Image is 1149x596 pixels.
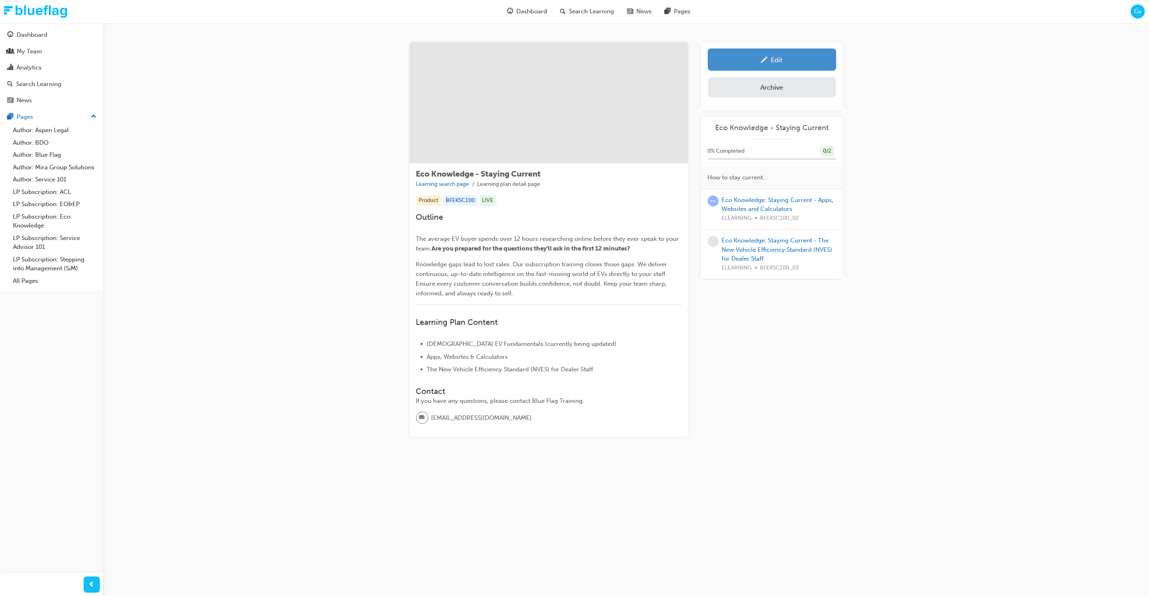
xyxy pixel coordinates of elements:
span: pages-icon [7,114,13,121]
a: Eco Knowledge: Staying Current - Apps, Websites and Calculators [722,196,834,213]
span: news-icon [627,6,633,17]
a: Author: Blue Flag [10,149,100,161]
div: Product [416,195,442,206]
span: Dashboard [516,7,547,16]
a: Learning search page [416,181,469,187]
div: Edit [771,56,783,64]
span: guage-icon [7,32,13,39]
a: My Team [3,44,100,59]
span: [DEMOGRAPHIC_DATA] EV Fundamentals (currently being updated) [427,340,617,347]
a: Search Learning [3,77,100,92]
span: Gv [1134,7,1142,16]
div: Dashboard [17,30,47,40]
span: The average EV buyer spends over 12 hours researching online before they ever speak to your team. [416,235,681,252]
span: ELEARNING [722,263,752,273]
div: Analytics [17,63,42,72]
a: Eco Knowledge: Staying Current - The New Vehicle Efficiency Standard (NVES) for Dealer Staff [722,237,833,262]
a: LP Subscription: ACL [10,186,100,198]
a: Dashboard [3,27,100,42]
div: My Team [17,47,42,56]
span: Are you prepared for the questions they'll ask in the first 12 minutes? [432,245,631,252]
span: up-icon [91,112,97,122]
a: All Pages [10,275,100,287]
h3: Contact [416,387,682,396]
div: BFEKSC100 [443,195,478,206]
div: 0 / 2 [821,146,835,157]
button: Pages [3,110,100,124]
div: LIVE [480,195,497,206]
a: LP Subscription: Service Advisor 101 [10,232,100,253]
span: [EMAIL_ADDRESS][DOMAIN_NAME] [431,413,532,423]
span: 0 % Completed [708,147,745,156]
div: Archive [761,83,783,91]
button: Gv [1131,4,1145,19]
div: Pages [17,112,33,122]
span: people-icon [7,48,13,55]
span: learningRecordVerb_NONE-icon [708,236,719,247]
span: Eco Knowledge - Staying Current [416,169,541,179]
button: Archive [708,77,836,97]
a: Author: BDO [10,137,100,149]
a: news-iconNews [621,3,658,20]
a: Author: Mira Group Solutions [10,161,100,174]
span: pencil-icon [761,57,768,65]
div: Search Learning [16,80,61,89]
span: Learning Plan Content [416,318,498,327]
span: email-icon [419,413,425,423]
span: Outline [416,213,444,222]
span: search-icon [7,81,13,88]
span: News [636,7,652,16]
a: pages-iconPages [658,3,697,20]
div: News [17,96,32,105]
span: Search Learning [569,7,614,16]
a: Edit [708,48,836,71]
span: prev-icon [89,580,95,590]
span: ELEARNING [722,214,752,223]
a: Author: Aspen Legal [10,124,100,137]
a: LP Subscription: Eco Knowledge [10,211,100,232]
span: news-icon [7,97,13,104]
span: chart-icon [7,64,13,72]
span: learningRecordVerb_ATTEMPT-icon [708,196,719,206]
span: Pages [674,7,690,16]
img: Trak [4,5,67,18]
span: The New Vehicle Efficiency Standard (NVES) for Dealer Staff [427,366,593,373]
a: LP Subscription: Stepping into Management (SiM) [10,253,100,275]
a: search-iconSearch Learning [553,3,621,20]
div: If you have any questions, please contact Blue Flag Training. [416,396,682,406]
span: pages-icon [665,6,671,17]
span: Knowledge gaps lead to lost sales. Our subscription training closes those gaps. We deliver contin... [416,261,669,297]
a: LP Subscription: EO&EP [10,198,100,211]
span: BFEKSC100_02 [760,214,799,223]
li: Learning plan detail page [478,180,541,189]
span: How to stay current... [708,173,768,182]
a: Author: Service 101 [10,173,100,186]
a: Eco Knowledge - Staying Current [708,123,836,133]
a: News [3,93,100,108]
a: guage-iconDashboard [501,3,553,20]
span: guage-icon [507,6,513,17]
a: Analytics [3,60,100,75]
span: Apps, Websites & Calculators [427,353,508,360]
span: search-icon [560,6,566,17]
span: BFEKSC100_03 [760,263,799,273]
button: DashboardMy TeamAnalyticsSearch LearningNews [3,26,100,110]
